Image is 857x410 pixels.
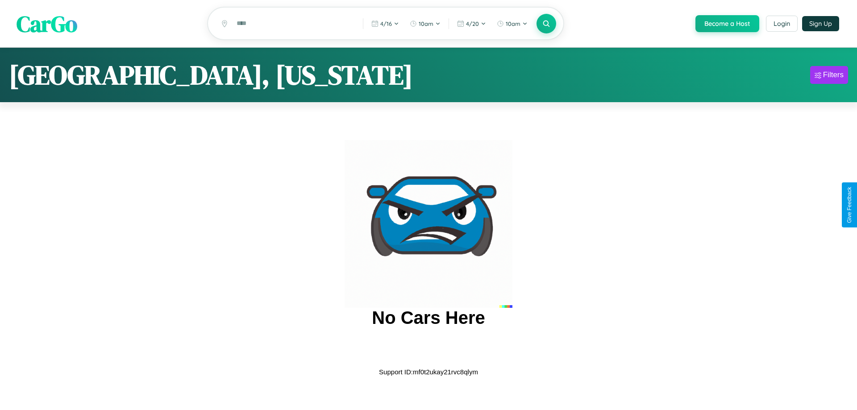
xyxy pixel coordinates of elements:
button: Filters [810,66,848,84]
span: 10am [506,20,520,27]
button: Sign Up [802,16,839,31]
button: Login [766,16,798,32]
div: Filters [823,70,844,79]
button: 10am [405,17,445,31]
span: 4 / 20 [466,20,479,27]
h1: [GEOGRAPHIC_DATA], [US_STATE] [9,57,413,93]
button: 10am [492,17,532,31]
span: CarGo [17,8,77,39]
img: car [345,140,512,308]
p: Support ID: mf0t2ukay21rvc8qlym [379,366,478,378]
span: 4 / 16 [380,20,392,27]
h2: No Cars Here [372,308,485,328]
div: Give Feedback [846,187,853,223]
button: 4/20 [453,17,491,31]
span: 10am [419,20,433,27]
button: 4/16 [367,17,404,31]
button: Become a Host [695,15,759,32]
